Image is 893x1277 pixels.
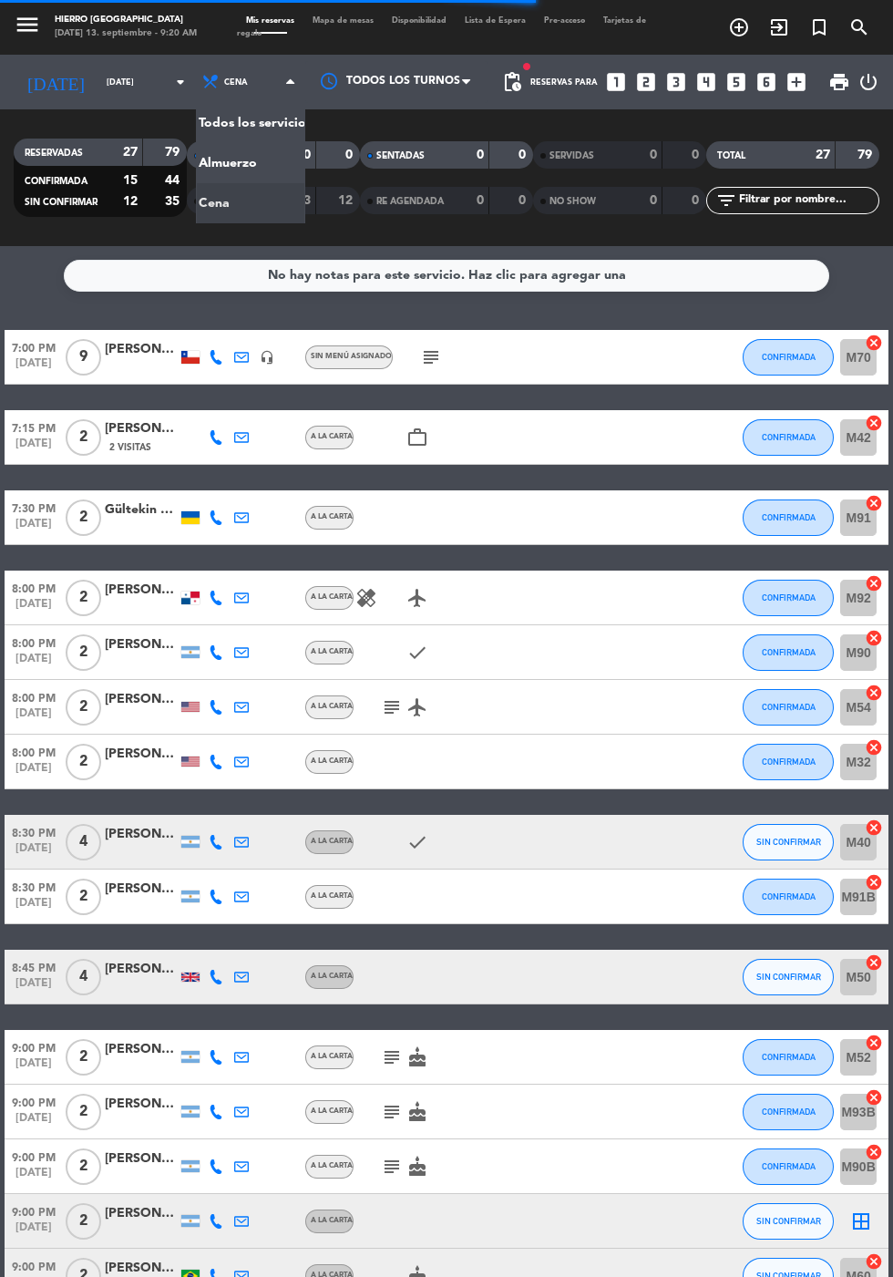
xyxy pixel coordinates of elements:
[66,1203,101,1240] span: 2
[66,959,101,995] span: 4
[521,61,532,72] span: fiber_manual_record
[743,339,834,376] button: CONFIRMADA
[14,11,41,43] button: menu
[5,1112,63,1133] span: [DATE]
[762,757,816,767] span: CONFIRMADA
[105,689,178,710] div: [PERSON_NAME]
[865,819,883,837] i: cancel
[694,70,718,94] i: looks_4
[197,183,304,223] a: Cena
[857,55,879,109] div: LOG OUT
[857,71,879,93] i: power_settings_new
[5,632,63,653] span: 8:00 PM
[197,143,304,183] a: Almuerzo
[743,580,834,616] button: CONFIRMADA
[406,587,428,609] i: airplanemode_active
[743,744,834,780] button: CONFIRMADA
[123,174,138,187] strong: 15
[664,70,688,94] i: looks_3
[743,879,834,915] button: CONFIRMADA
[848,16,870,38] i: search
[5,1146,63,1167] span: 9:00 PM
[66,824,101,860] span: 4
[55,14,197,27] div: Hierro [GEOGRAPHIC_DATA]
[717,151,745,160] span: TOTAL
[311,838,353,845] span: A la carta
[376,151,425,160] span: SENTADAS
[754,70,778,94] i: looks_6
[865,953,883,972] i: cancel
[762,647,816,657] span: CONFIRMADA
[816,149,830,161] strong: 27
[743,689,834,726] button: CONFIRMADA
[743,1039,834,1076] button: CONFIRMADA
[420,346,442,368] i: subject
[165,195,183,208] strong: 35
[165,174,183,187] strong: 44
[518,194,529,207] strong: 0
[5,1091,63,1112] span: 9:00 PM
[165,146,183,159] strong: 79
[5,741,63,762] span: 8:00 PM
[762,1107,816,1117] span: CONFIRMADA
[311,1217,353,1224] span: A la carta
[865,334,883,352] i: cancel
[743,824,834,860] button: SIN CONFIRMAR
[311,892,353,900] span: A la carta
[303,149,311,161] strong: 0
[549,197,596,206] span: NO SHOW
[381,1101,403,1123] i: subject
[743,419,834,456] button: CONFIRMADA
[303,16,383,25] span: Mapa de mesas
[5,762,63,783] span: [DATE]
[762,592,816,602] span: CONFIRMADA
[55,27,197,41] div: [DATE] 13. septiembre - 9:20 AM
[406,642,428,664] i: check
[311,703,353,710] span: A la carta
[406,831,428,853] i: check
[311,1107,353,1115] span: A la carta
[406,1101,428,1123] i: cake
[743,499,834,536] button: CONFIRMADA
[5,577,63,598] span: 8:00 PM
[865,1034,883,1052] i: cancel
[501,71,523,93] span: pending_actions
[311,757,353,765] span: A la carta
[66,1094,101,1130] span: 2
[406,1046,428,1068] i: cake
[5,707,63,728] span: [DATE]
[383,16,456,25] span: Disponibilidad
[105,959,178,980] div: [PERSON_NAME]
[865,629,883,647] i: cancel
[768,16,790,38] i: exit_to_app
[311,513,353,520] span: A la carta
[743,1148,834,1185] button: CONFIRMADA
[123,146,138,159] strong: 27
[865,873,883,891] i: cancel
[311,648,353,655] span: A la carta
[865,1088,883,1107] i: cancel
[237,16,303,25] span: Mis reservas
[5,842,63,863] span: [DATE]
[66,744,101,780] span: 2
[865,684,883,702] i: cancel
[650,149,657,161] strong: 0
[5,956,63,977] span: 8:45 PM
[105,744,178,765] div: [PERSON_NAME]
[66,339,101,376] span: 9
[5,821,63,842] span: 8:30 PM
[857,149,876,161] strong: 79
[5,518,63,539] span: [DATE]
[338,194,356,207] strong: 12
[66,1148,101,1185] span: 2
[634,70,658,94] i: looks_two
[865,1252,883,1271] i: cancel
[865,494,883,512] i: cancel
[518,149,529,161] strong: 0
[105,499,178,520] div: Gültekin Temtek
[66,689,101,726] span: 2
[66,879,101,915] span: 2
[268,265,626,286] div: No hay notas para este servicio. Haz clic para agregar una
[808,16,830,38] i: turned_in_not
[865,414,883,432] i: cancel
